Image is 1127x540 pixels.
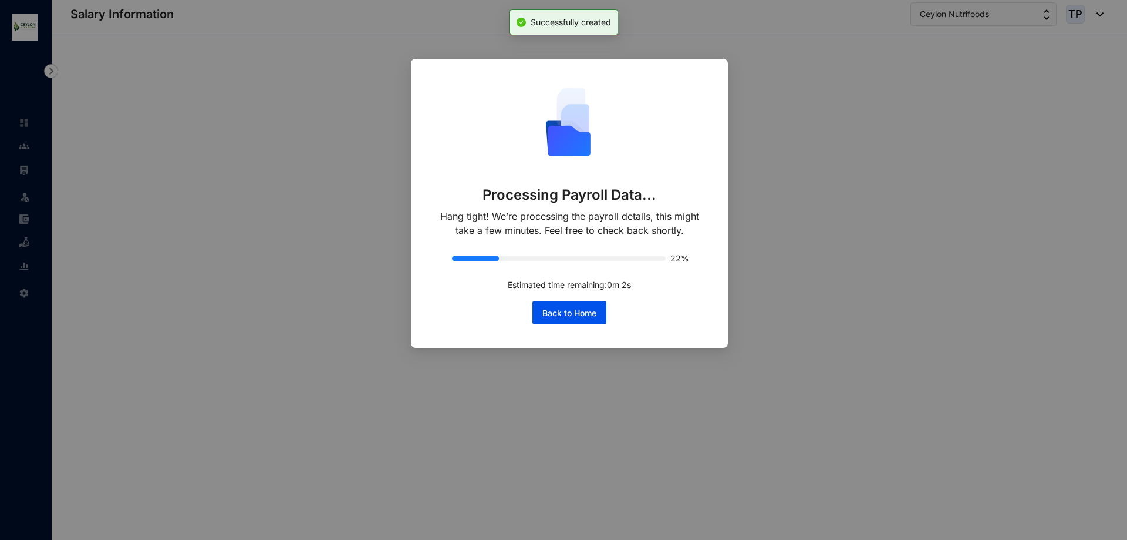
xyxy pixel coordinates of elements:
[531,17,611,27] span: Successfully created
[482,186,657,204] p: Processing Payroll Data...
[434,209,704,237] p: Hang tight! We’re processing the payroll details, this might take a few minutes. Feel free to che...
[670,254,687,263] span: 22%
[517,18,526,27] span: check-circle
[542,307,596,319] span: Back to Home
[532,301,606,324] button: Back to Home
[508,279,631,291] p: Estimated time remaining: 0 m 2 s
